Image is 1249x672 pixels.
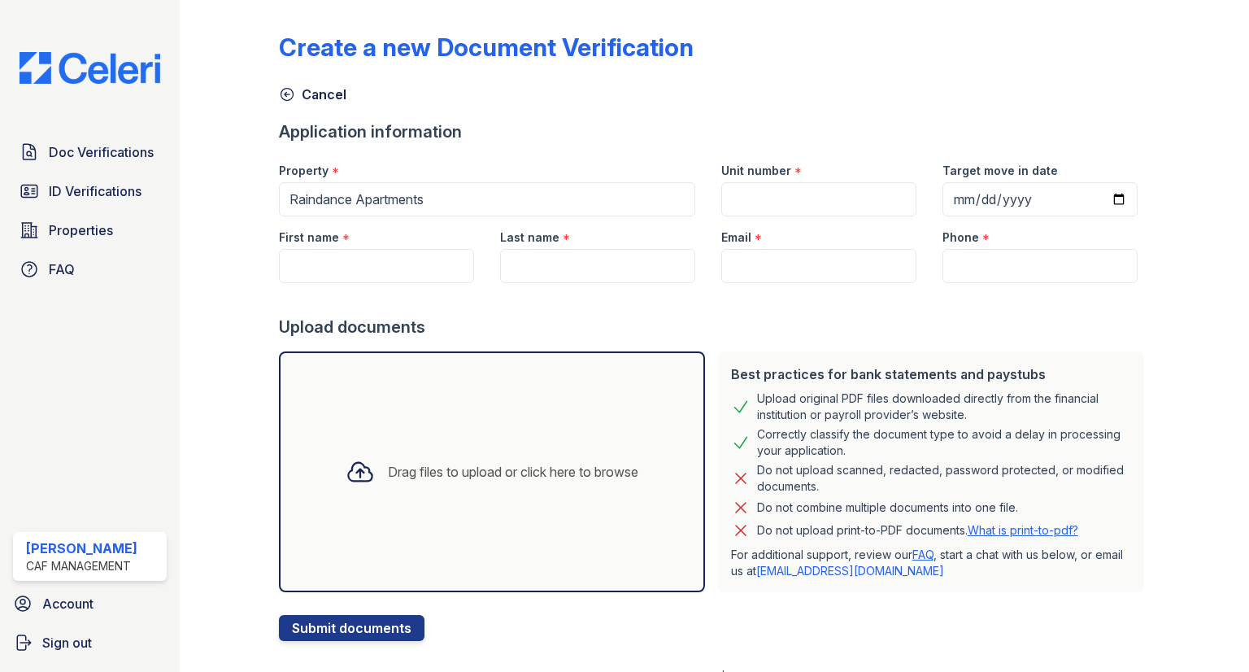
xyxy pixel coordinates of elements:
div: Correctly classify the document type to avoid a delay in processing your application. [757,426,1131,459]
label: Target move in date [942,163,1058,179]
div: [PERSON_NAME] [26,539,137,558]
div: Application information [279,120,1151,143]
label: Unit number [721,163,791,179]
div: Upload documents [279,316,1151,338]
span: ID Verifications [49,181,141,201]
div: Best practices for bank statements and paystubs [731,364,1131,384]
div: Create a new Document Verification [279,33,694,62]
div: CAF Management [26,558,137,574]
a: What is print-to-pdf? [968,523,1078,537]
div: Drag files to upload or click here to browse [388,462,638,482]
a: Sign out [7,626,173,659]
span: Sign out [42,633,92,652]
p: Do not upload print-to-PDF documents. [757,522,1078,539]
span: Properties [49,220,113,240]
label: Email [721,229,751,246]
label: Property [279,163,329,179]
button: Submit documents [279,615,424,641]
label: First name [279,229,339,246]
img: CE_Logo_Blue-a8612792a0a2168367f1c8372b55b34899dd931a85d93a1a3d3e32e68fde9ad4.png [7,52,173,84]
div: Do not combine multiple documents into one file. [757,498,1018,517]
label: Last name [500,229,559,246]
p: For additional support, review our , start a chat with us below, or email us at [731,547,1131,579]
div: Upload original PDF files downloaded directly from the financial institution or payroll provider’... [757,391,1131,423]
a: Properties [13,214,167,247]
a: Doc Verifications [13,136,167,168]
a: Cancel [279,85,346,104]
label: Phone [942,229,979,246]
span: Account [42,594,94,613]
a: ID Verifications [13,175,167,207]
span: Doc Verifications [49,142,154,162]
a: Account [7,587,173,620]
span: FAQ [49,260,75,279]
a: FAQ [13,253,167,286]
a: FAQ [912,548,933,561]
div: Do not upload scanned, redacted, password protected, or modified documents. [757,462,1131,495]
a: [EMAIL_ADDRESS][DOMAIN_NAME] [756,564,944,578]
